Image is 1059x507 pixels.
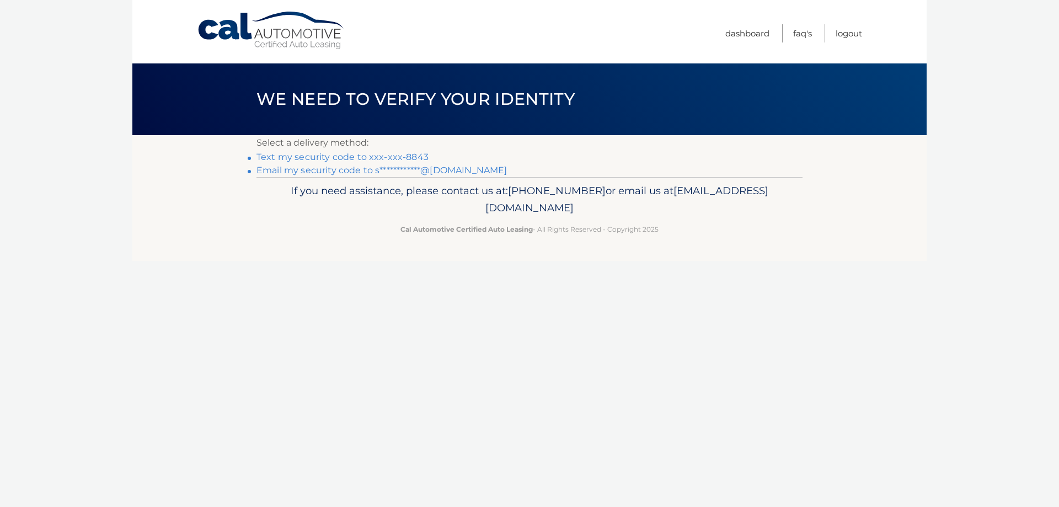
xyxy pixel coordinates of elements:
p: - All Rights Reserved - Copyright 2025 [264,223,795,235]
strong: Cal Automotive Certified Auto Leasing [400,225,533,233]
a: Cal Automotive [197,11,346,50]
a: Text my security code to xxx-xxx-8843 [256,152,429,162]
span: [PHONE_NUMBER] [508,184,606,197]
a: Dashboard [725,24,769,42]
span: We need to verify your identity [256,89,575,109]
a: FAQ's [793,24,812,42]
p: If you need assistance, please contact us at: or email us at [264,182,795,217]
p: Select a delivery method: [256,135,803,151]
a: Logout [836,24,862,42]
